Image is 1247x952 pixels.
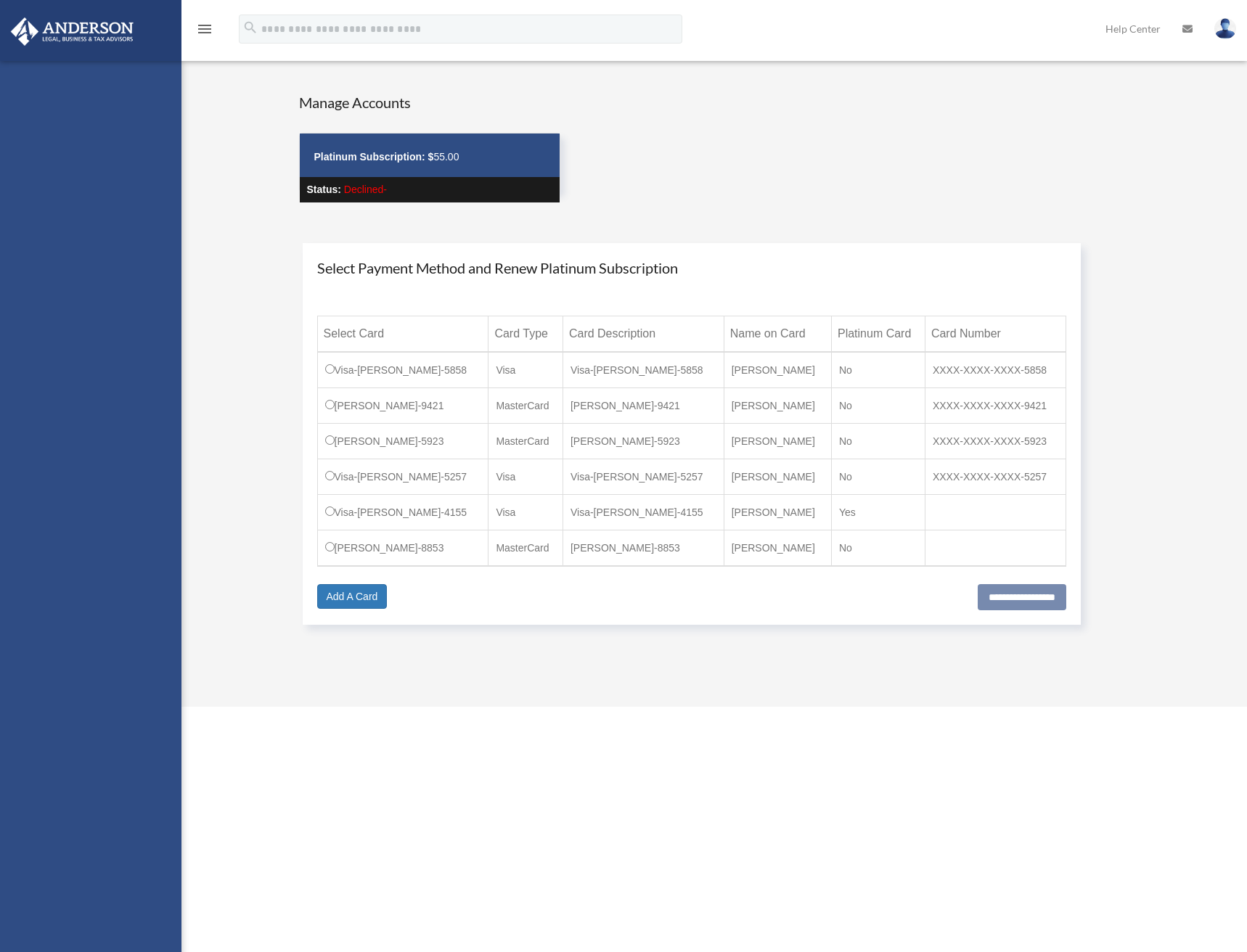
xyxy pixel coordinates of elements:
td: [PERSON_NAME] [724,388,831,424]
i: search [242,20,258,36]
td: Visa-[PERSON_NAME]-5257 [317,459,488,495]
th: Card Description [563,316,724,353]
td: Visa-[PERSON_NAME]-4155 [563,495,724,530]
th: Select Card [317,316,488,353]
td: Visa-[PERSON_NAME]-4155 [317,495,488,530]
td: [PERSON_NAME]-5923 [317,424,488,459]
td: XXXX-XXXX-XXXX-5923 [925,424,1066,459]
h4: Select Payment Method and Renew Platinum Subscription [317,258,1067,278]
td: No [831,388,925,424]
td: [PERSON_NAME]-9421 [317,388,488,424]
a: Add A Card [317,584,388,609]
td: Yes [831,495,925,530]
td: [PERSON_NAME]-9421 [563,388,724,424]
td: Visa-[PERSON_NAME]-5257 [563,459,724,495]
td: Visa [488,352,563,388]
td: No [831,424,925,459]
span: Declined- [344,184,387,195]
strong: Platinum Subscription: $ [314,151,434,163]
td: Visa [488,459,563,495]
td: Visa-[PERSON_NAME]-5858 [563,352,724,388]
th: Name on Card [724,316,831,353]
td: XXXX-XXXX-XXXX-5257 [925,459,1066,495]
th: Platinum Card [831,316,925,353]
a: menu [196,25,213,38]
td: No [831,459,925,495]
th: Card Type [488,316,563,353]
td: [PERSON_NAME] [724,530,831,567]
td: XXXX-XXXX-XXXX-5858 [925,352,1066,388]
td: [PERSON_NAME] [724,352,831,388]
td: MasterCard [488,424,563,459]
td: Visa-[PERSON_NAME]-5858 [317,352,488,388]
td: [PERSON_NAME]-8853 [317,530,488,567]
td: [PERSON_NAME] [724,495,831,530]
td: [PERSON_NAME]-5923 [563,424,724,459]
img: Anderson Advisors Platinum Portal [7,17,138,46]
strong: Status: [307,184,341,195]
td: MasterCard [488,388,563,424]
h4: Manage Accounts [299,92,560,112]
td: Visa [488,495,563,530]
p: 55.00 [314,148,545,166]
td: No [831,352,925,388]
i: menu [196,20,213,38]
td: [PERSON_NAME] [724,459,831,495]
td: MasterCard [488,530,563,567]
td: [PERSON_NAME] [724,424,831,459]
td: XXXX-XXXX-XXXX-9421 [925,388,1066,424]
th: Card Number [925,316,1066,353]
img: User Pic [1214,18,1236,39]
td: No [831,530,925,567]
td: [PERSON_NAME]-8853 [563,530,724,567]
